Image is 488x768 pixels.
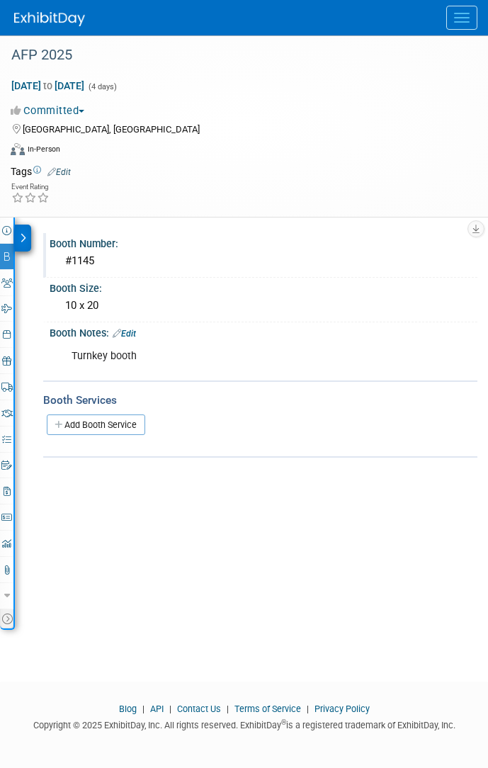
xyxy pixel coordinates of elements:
[177,704,221,714] a: Contact Us
[166,704,175,714] span: |
[11,183,50,191] div: Event Rating
[119,704,137,714] a: Blog
[234,704,301,714] a: Terms of Service
[23,124,200,135] span: [GEOGRAPHIC_DATA], [GEOGRAPHIC_DATA]
[47,414,145,435] a: Add Booth Service
[139,704,148,714] span: |
[2,609,13,628] td: Toggle Event Tabs
[50,278,477,295] div: Booth Size:
[11,716,477,732] div: Copyright © 2025 ExhibitDay, Inc. All rights reserved. ExhibitDay is a registered trademark of Ex...
[150,704,164,714] a: API
[50,322,477,341] div: Booth Notes:
[303,704,312,714] span: |
[47,167,71,177] a: Edit
[60,250,467,272] div: #1145
[281,718,286,726] sup: ®
[87,82,117,91] span: (4 days)
[11,141,460,162] div: Event Format
[314,704,370,714] a: Privacy Policy
[62,342,451,371] div: Turnkey booth
[27,144,60,154] div: In-Person
[14,12,85,26] img: ExhibitDay
[11,164,71,179] td: Tags
[11,103,90,118] button: Committed
[43,393,477,408] div: Booth Services
[223,704,232,714] span: |
[11,143,25,154] img: Format-Inperson.png
[11,79,85,92] span: [DATE] [DATE]
[6,43,460,68] div: AFP 2025
[50,233,477,251] div: Booth Number:
[446,6,477,30] button: Menu
[113,329,136,339] a: Edit
[41,80,55,91] span: to
[60,295,467,317] div: 10 x 20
